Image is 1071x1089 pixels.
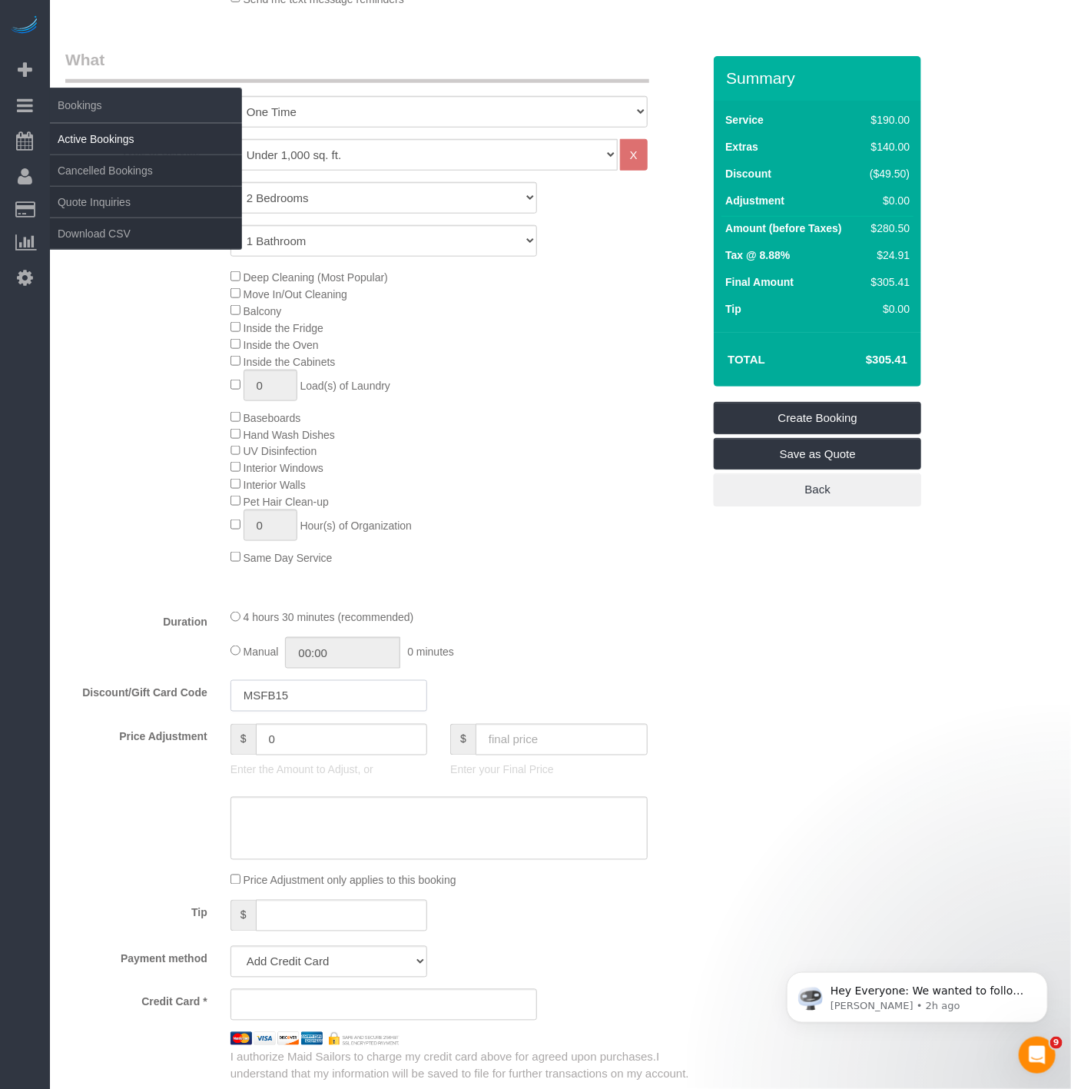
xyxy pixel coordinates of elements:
[230,900,256,931] span: $
[244,305,282,317] span: Balcony
[728,353,765,366] strong: Total
[244,288,347,300] span: Move In/Out Cleaning
[54,946,219,967] label: Payment method
[244,646,279,658] span: Manual
[67,59,265,73] p: Message from Ellie, sent 2h ago
[1050,1037,1063,1049] span: 9
[864,139,910,154] div: $140.00
[244,612,414,624] span: 4 hours 30 minutes (recommended)
[219,1032,412,1046] img: credit cards
[407,646,454,658] span: 0 minutes
[50,123,242,250] ul: Bookings
[764,940,1071,1047] iframe: Intercom notifications message
[726,69,913,87] h3: Summary
[244,496,329,508] span: Pet Hair Clean-up
[725,166,771,181] label: Discount
[725,301,741,317] label: Tip
[725,139,758,154] label: Extras
[864,274,910,290] div: $305.41
[450,724,476,755] span: $
[714,473,921,506] a: Back
[244,552,333,564] span: Same Day Service
[54,680,219,701] label: Discount/Gift Card Code
[864,221,910,236] div: $280.50
[244,271,388,284] span: Deep Cleaning (Most Popular)
[725,193,784,208] label: Adjustment
[300,520,413,532] span: Hour(s) of Organization
[54,724,219,745] label: Price Adjustment
[244,445,317,457] span: UV Disinfection
[244,429,335,441] span: Hand Wash Dishes
[54,609,219,629] label: Duration
[244,322,323,334] span: Inside the Fridge
[219,1049,714,1082] div: I authorize Maid Sailors to charge my credit card above for agreed upon purchases.
[725,247,790,263] label: Tax @ 8.88%
[67,45,263,210] span: Hey Everyone: We wanted to follow up and let you know we have been closely monitoring the account...
[9,15,40,37] img: Automaid Logo
[725,274,794,290] label: Final Amount
[725,112,764,128] label: Service
[300,380,391,392] span: Load(s) of Laundry
[820,354,907,367] h4: $305.41
[714,438,921,470] a: Save as Quote
[864,193,910,208] div: $0.00
[244,339,319,351] span: Inside the Oven
[50,88,242,123] span: Bookings
[1019,1037,1056,1074] iframe: Intercom live chat
[50,187,242,217] a: Quote Inquiries
[54,989,219,1010] label: Credit Card *
[476,724,648,755] input: final price
[864,247,910,263] div: $24.91
[244,479,306,491] span: Interior Walls
[725,221,841,236] label: Amount (before Taxes)
[864,112,910,128] div: $190.00
[65,48,649,83] legend: What
[50,124,242,154] a: Active Bookings
[230,724,256,755] span: $
[50,155,242,186] a: Cancelled Bookings
[244,412,301,424] span: Baseboards
[50,218,242,249] a: Download CSV
[230,762,427,778] p: Enter the Amount to Adjust, or
[244,998,525,1011] iframe: Secure card payment input frame
[244,356,336,368] span: Inside the Cabinets
[450,762,647,778] p: Enter your Final Price
[864,301,910,317] div: $0.00
[54,900,219,921] label: Tip
[244,875,456,887] span: Price Adjustment only applies to this booking
[230,1051,689,1080] span: I understand that my information will be saved to file for further transactions on my account.
[864,166,910,181] div: ($49.50)
[714,402,921,434] a: Create Booking
[244,462,323,474] span: Interior Windows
